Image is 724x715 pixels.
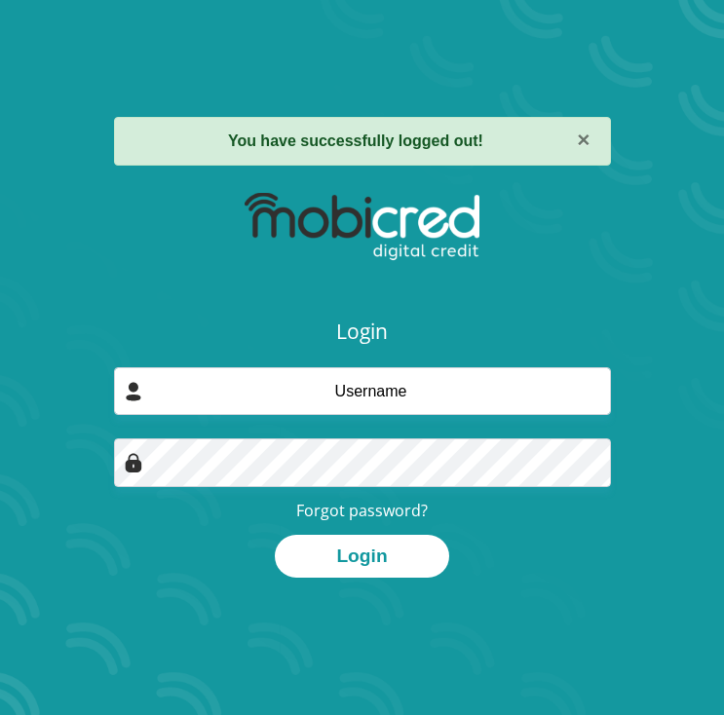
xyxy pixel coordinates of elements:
h3: Login [114,320,611,344]
a: Forgot password? [296,500,428,521]
img: user-icon image [124,382,143,401]
strong: You have successfully logged out! [228,132,483,149]
button: × [577,130,590,152]
img: mobicred logo [245,193,479,261]
button: Login [275,535,448,579]
input: Username [114,367,611,415]
img: Image [124,453,143,472]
